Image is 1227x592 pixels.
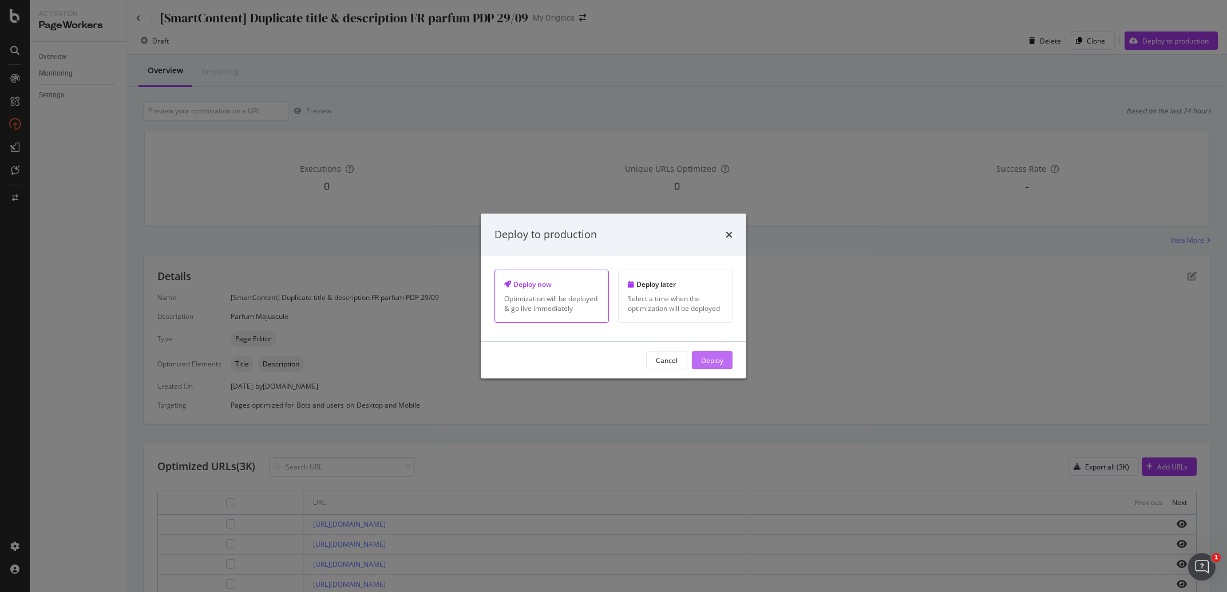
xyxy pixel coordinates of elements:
div: Cancel [656,355,678,365]
div: Deploy to production [494,227,597,242]
button: Cancel [646,351,687,369]
div: times [726,227,733,242]
iframe: Intercom live chat [1188,553,1216,581]
div: Deploy now [504,279,599,289]
div: modal [481,214,746,378]
div: Deploy later [628,279,723,289]
div: Deploy [701,355,723,365]
button: Deploy [692,351,733,369]
span: 1 [1212,553,1221,562]
div: Optimization will be deployed & go live immediately [504,294,599,313]
div: Select a time when the optimization will be deployed [628,294,723,313]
